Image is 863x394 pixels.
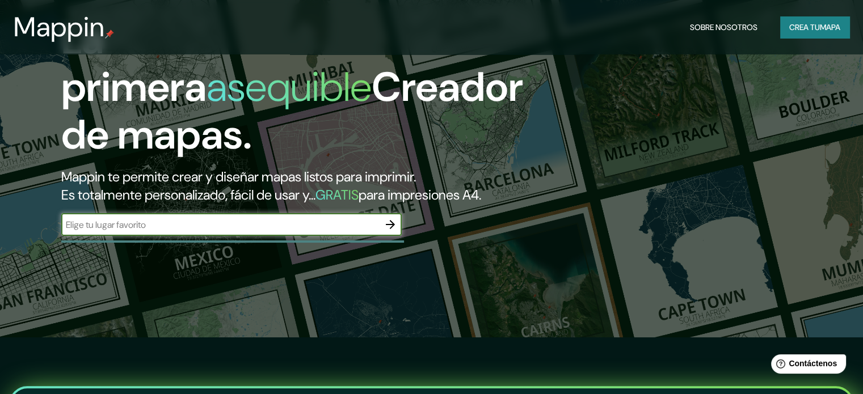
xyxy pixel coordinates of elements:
button: Sobre nosotros [685,16,762,38]
iframe: Lanzador de widgets de ayuda [762,350,851,382]
font: Mappin [14,9,105,45]
font: GRATIS [315,186,359,204]
font: Creador de mapas. [61,61,523,161]
font: para impresiones A4. [359,186,481,204]
img: pin de mapeo [105,29,114,39]
font: mapa [820,22,840,32]
font: Mappin te permite crear y diseñar mapas listos para imprimir. [61,168,416,185]
font: Crea tu [789,22,820,32]
font: Es totalmente personalizado, fácil de usar y... [61,186,315,204]
button: Crea tumapa [780,16,849,38]
font: Sobre nosotros [690,22,757,32]
font: asequible [207,61,372,113]
font: La primera [61,13,207,113]
input: Elige tu lugar favorito [61,218,379,231]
